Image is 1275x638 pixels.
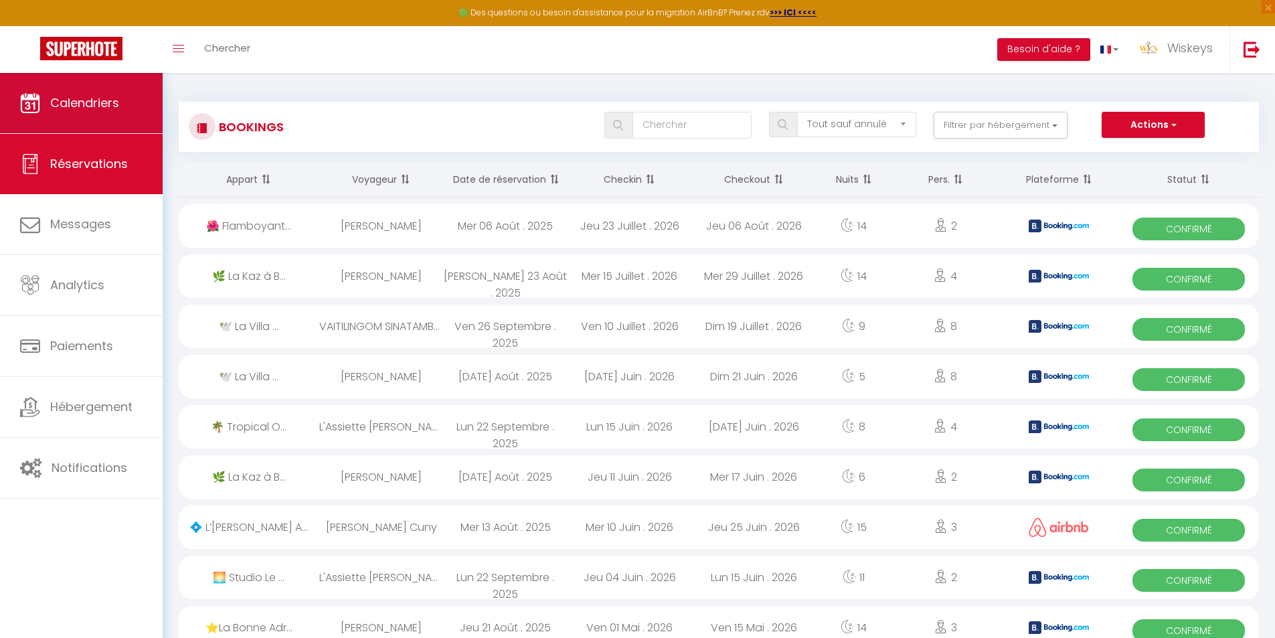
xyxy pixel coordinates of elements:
a: >>> ICI <<<< [770,7,817,18]
span: Réservations [50,155,128,172]
span: Hébergement [50,398,133,415]
span: Analytics [50,276,104,293]
th: Sort by checkin [568,162,692,197]
th: Sort by channel [1000,162,1119,197]
input: Chercher [632,112,752,139]
button: Filtrer par hébergement [934,112,1068,139]
a: Chercher [194,26,260,73]
span: Chercher [204,41,250,55]
span: Notifications [52,459,127,476]
span: Calendriers [50,94,119,111]
th: Sort by rentals [179,162,319,197]
span: Messages [50,216,111,232]
h3: Bookings [216,112,284,142]
img: Super Booking [40,37,122,60]
th: Sort by checkout [692,162,817,197]
span: Paiements [50,337,113,354]
th: Sort by nights [816,162,891,197]
th: Sort by status [1118,162,1259,197]
th: Sort by booking date [443,162,568,197]
button: Besoin d'aide ? [997,38,1090,61]
img: ... [1138,38,1159,58]
a: ... Wiskeys [1128,26,1229,73]
th: Sort by guest [319,162,444,197]
span: Wiskeys [1167,39,1213,56]
button: Actions [1102,112,1205,139]
th: Sort by people [891,162,999,197]
img: logout [1244,41,1260,58]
